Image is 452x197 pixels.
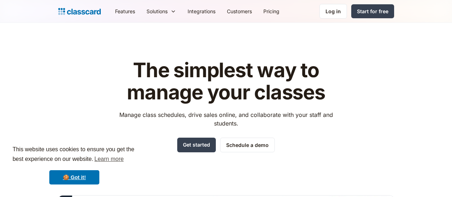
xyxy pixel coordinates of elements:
[326,8,341,15] div: Log in
[58,6,101,16] a: home
[113,59,339,103] h1: The simplest way to manage your classes
[258,3,285,19] a: Pricing
[113,110,339,128] p: Manage class schedules, drive sales online, and collaborate with your staff and students.
[93,154,125,164] a: learn more about cookies
[182,3,221,19] a: Integrations
[109,3,141,19] a: Features
[177,138,216,152] a: Get started
[49,170,99,184] a: dismiss cookie message
[357,8,388,15] div: Start for free
[221,3,258,19] a: Customers
[220,138,275,152] a: Schedule a demo
[319,4,347,19] a: Log in
[6,138,143,191] div: cookieconsent
[141,3,182,19] div: Solutions
[13,145,136,164] span: This website uses cookies to ensure you get the best experience on our website.
[351,4,394,18] a: Start for free
[146,8,168,15] div: Solutions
